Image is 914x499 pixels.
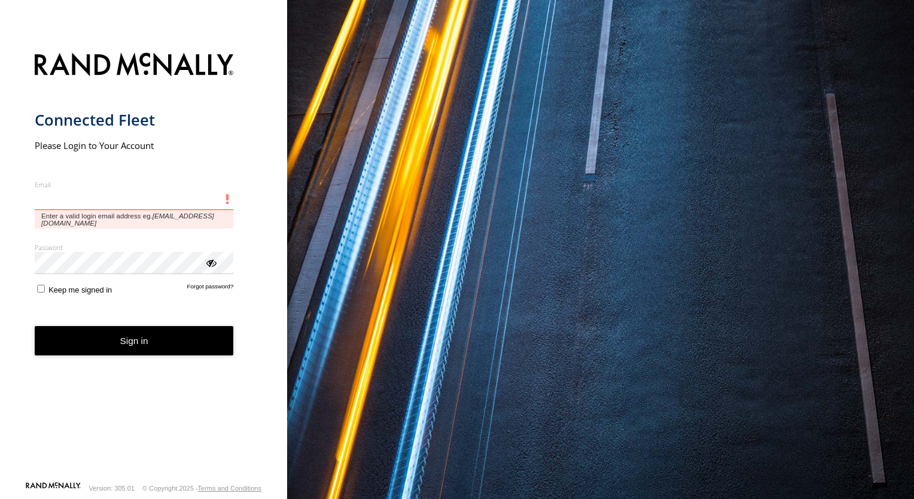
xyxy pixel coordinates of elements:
div: ViewPassword [205,256,217,268]
span: Enter a valid login email address eg. [35,210,234,229]
a: Terms and Conditions [198,485,261,492]
input: Keep me signed in [37,285,45,293]
img: Rand McNally [35,50,234,81]
h2: Please Login to Your Account [35,139,234,151]
form: main [35,45,253,481]
a: Forgot password? [187,283,234,294]
span: Keep me signed in [48,285,112,294]
div: Version: 305.01 [89,485,135,492]
em: [EMAIL_ADDRESS][DOMAIN_NAME] [41,212,214,227]
h1: Connected Fleet [35,110,234,130]
label: Password [35,243,234,252]
div: © Copyright 2025 - [142,485,261,492]
a: Visit our Website [26,482,81,494]
label: Email [35,180,234,189]
button: Sign in [35,326,234,355]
